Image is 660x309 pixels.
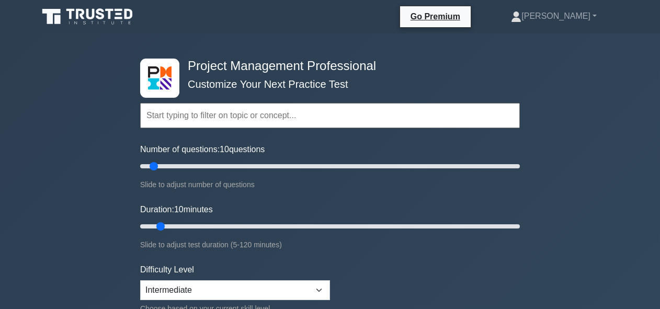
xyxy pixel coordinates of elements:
[140,264,194,276] label: Difficulty Level
[220,145,229,154] span: 10
[140,103,520,128] input: Start typing to filter on topic or concept...
[140,238,520,251] div: Slide to adjust test duration (5-120 minutes)
[140,178,520,191] div: Slide to adjust number of questions
[404,10,466,23] a: Go Premium
[486,6,622,27] a: [PERSON_NAME]
[174,205,184,214] span: 10
[184,59,469,74] h4: Project Management Professional
[140,203,213,216] label: Duration: minutes
[140,143,265,156] label: Number of questions: questions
